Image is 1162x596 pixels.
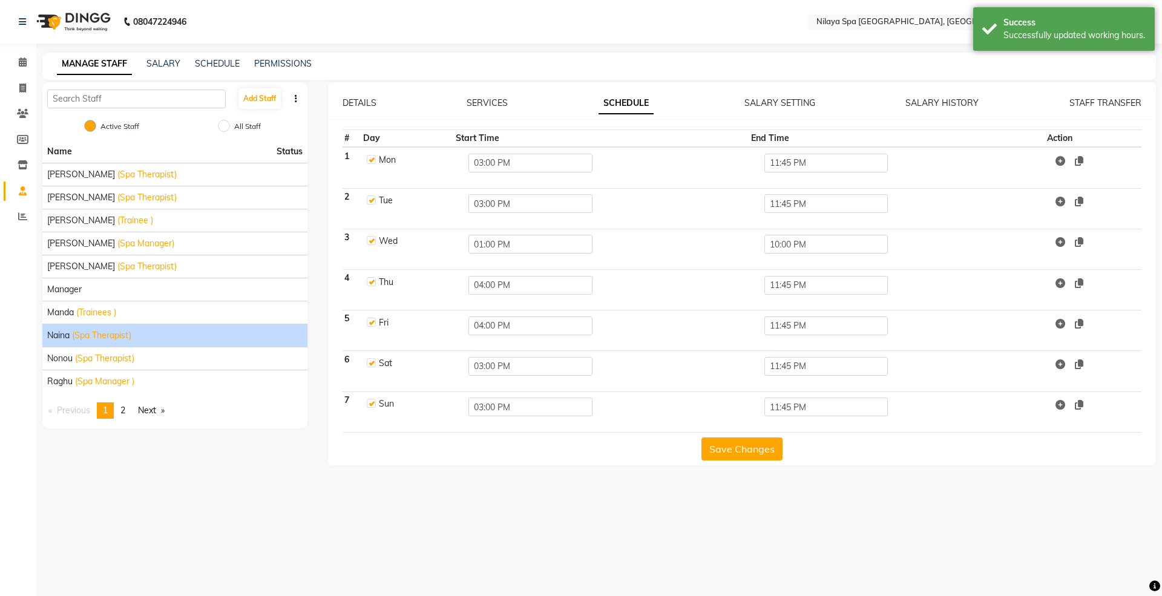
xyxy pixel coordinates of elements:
span: [PERSON_NAME] [47,214,115,227]
span: (Spa Therapist) [117,260,177,273]
th: 4 [343,269,361,310]
a: STAFF TRANSFER [1069,97,1141,108]
a: SALARY [146,58,180,69]
a: PERMISSIONS [254,58,312,69]
div: Mon [379,154,448,166]
span: Manda [47,306,74,319]
th: Start Time [454,130,749,148]
a: DETAILS [343,97,376,108]
a: SALARY HISTORY [905,97,979,108]
span: (Spa Therapist) [117,168,177,181]
span: (Spa Therapist) [117,191,177,204]
a: SCHEDULE [195,58,240,69]
div: Success [1003,16,1146,29]
span: [PERSON_NAME] [47,237,115,250]
a: Next [132,402,171,419]
th: 7 [343,391,361,432]
span: Previous [57,405,90,416]
span: Raghu [47,375,73,388]
span: Naina [47,329,70,342]
th: Day [361,130,454,148]
a: MANAGE STAFF [57,53,132,75]
span: (Spa Manager ) [75,375,134,388]
label: Active Staff [100,121,139,132]
span: Status [277,145,303,158]
div: Fri [379,316,448,329]
span: Name [47,146,72,157]
div: Wed [379,235,448,247]
a: SALARY SETTING [744,97,815,108]
span: [PERSON_NAME] [47,260,115,273]
th: 6 [343,351,361,391]
nav: Pagination [42,402,307,419]
th: Action [1045,130,1141,148]
th: 5 [343,310,361,351]
span: [PERSON_NAME] [47,191,115,204]
span: (Spa Therapist) [75,352,134,365]
button: Add Staff [238,88,281,109]
th: 3 [343,229,361,269]
span: [PERSON_NAME] [47,168,115,181]
span: 1 [103,405,108,416]
span: (Spa Manager) [117,237,174,250]
div: Sat [379,357,448,370]
th: # [343,130,361,148]
b: 08047224946 [133,5,186,39]
div: Tue [379,194,448,207]
input: Search Staff [47,90,226,108]
img: logo [31,5,114,39]
span: (Trainee ) [117,214,153,227]
label: All Staff [234,121,261,132]
button: Save Changes [701,437,783,460]
span: (Trainees ) [76,306,116,319]
th: 1 [343,147,361,188]
div: Thu [379,276,448,289]
div: Successfully updated working hours. [1003,29,1146,42]
span: (Spa Therapist) [72,329,131,342]
div: Sun [379,398,448,410]
span: Manager [47,283,82,296]
a: SERVICES [467,97,508,108]
th: End Time [749,130,1045,148]
span: Nonou [47,352,73,365]
a: SCHEDULE [599,93,654,114]
th: 2 [343,188,361,229]
span: 2 [120,405,125,416]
